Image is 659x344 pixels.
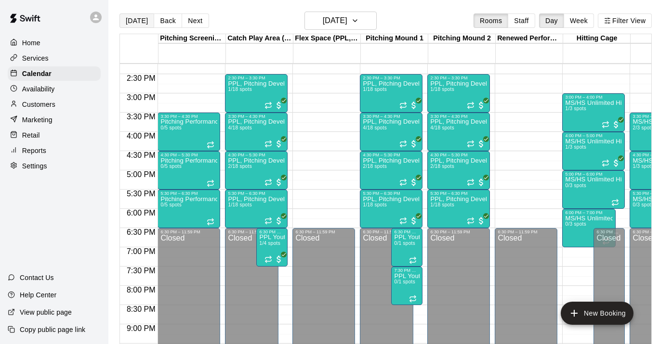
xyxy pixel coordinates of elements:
span: Recurring event [207,218,214,226]
div: 6:30 PM – 11:59 PM [498,229,554,234]
span: All customers have paid [274,255,284,264]
div: 6:30 PM – 11:59 PM [430,229,487,234]
span: 0/1 spots filled [394,279,415,284]
div: 6:30 PM – 11:59 PM [160,229,217,234]
span: Recurring event [602,121,609,128]
span: 4/18 spots filled [430,125,454,130]
button: Staff [508,13,535,28]
span: Recurring event [399,217,407,225]
span: 2/18 spots filled [228,164,251,169]
span: 0/1 spots filled [394,241,415,246]
span: Recurring event [207,179,214,187]
span: 1/3 spots filled [565,106,586,111]
div: 3:30 PM – 4:30 PM: Pitching Performance Lab - Assessment Bullpen And Movement Screen [158,113,220,151]
span: 1/18 spots filled [430,202,454,207]
div: 4:30 PM – 5:30 PM: PPL, Pitching Development Session [360,151,422,190]
span: 8:00 PM [124,286,158,294]
p: Customers [22,100,55,109]
div: 7:30 PM – 8:30 PM: PPL Youth, Small Group Pitching Lesson [391,267,422,305]
div: Flex Space (PPL, Green Turf) [293,34,361,43]
div: 6:30 PM – 7:30 PM [259,229,285,234]
button: Week [564,13,594,28]
span: 7:30 PM [124,267,158,275]
div: Home [8,36,101,50]
span: 0/3 spots filled [565,221,586,227]
p: Settings [22,161,47,171]
span: Recurring event [467,217,474,225]
a: Reports [8,143,101,158]
a: Retail [8,128,101,142]
div: 6:30 PM – 7:30 PM: PPL Youth, Small Group Pitching Lesson [391,228,422,267]
div: 6:00 PM – 7:00 PM [565,210,613,215]
span: 1/18 spots filled [363,87,386,92]
div: 2:30 PM – 3:30 PM: PPL, Pitching Development Session [427,74,490,113]
span: All customers have paid [611,120,621,129]
span: All customers have paid [409,216,419,226]
div: Catch Play Area (Black Turf) [226,34,293,43]
span: 3:30 PM [124,113,158,121]
span: 4:30 PM [124,151,158,159]
div: 5:30 PM – 6:30 PM [430,191,487,196]
p: View public page [20,307,72,317]
p: Contact Us [20,273,54,282]
button: add [561,302,633,325]
span: 6:00 PM [124,209,158,217]
div: 4:30 PM – 5:30 PM [228,153,285,157]
span: 3:00 PM [124,93,158,102]
span: 8:30 PM [124,305,158,313]
p: Availability [22,84,55,94]
span: Recurring event [611,199,619,206]
span: 7:00 PM [124,247,158,255]
div: 3:30 PM – 4:30 PM: PPL, Pitching Development Session [427,113,490,151]
span: 4/18 spots filled [228,125,251,130]
span: Recurring event [409,256,417,264]
div: 3:30 PM – 4:30 PM [228,114,285,119]
span: 1/18 spots filled [228,87,251,92]
div: 2:30 PM – 3:30 PM [430,76,487,80]
p: Copy public page link [20,325,85,334]
div: 3:30 PM – 4:30 PM [430,114,487,119]
div: 4:00 PM – 5:00 PM [565,133,622,138]
span: 0/3 spots filled [633,202,654,207]
div: Hitting Cage [563,34,631,43]
a: Settings [8,159,101,173]
button: Filter View [598,13,652,28]
span: All customers have paid [409,139,419,149]
div: 3:00 PM – 4:00 PM [565,95,622,100]
div: 4:30 PM – 5:30 PM [363,153,420,157]
div: 6:30 PM – 7:30 PM [394,229,420,234]
button: Next [182,13,209,28]
span: 9:00 PM [124,324,158,332]
span: 1/18 spots filled [430,87,454,92]
span: Recurring event [602,159,609,167]
span: Recurring event [207,141,214,149]
span: Recurring event [409,295,417,303]
button: Day [539,13,564,28]
button: [DATE] [119,13,154,28]
p: Marketing [22,115,53,125]
div: 5:00 PM – 6:00 PM [565,172,622,177]
span: Recurring event [399,140,407,148]
div: 2:30 PM – 3:30 PM [363,76,420,80]
div: 2:30 PM – 3:30 PM [228,76,285,80]
span: All customers have paid [409,101,419,110]
span: 2/18 spots filled [363,164,386,169]
div: 6:30 PM – 7:30 PM: PPL Youth, Small Group Pitching Lesson [256,228,288,267]
p: Help Center [20,290,56,300]
span: 1/3 spots filled [565,144,586,150]
span: All customers have paid [611,158,621,168]
span: 4/18 spots filled [363,125,386,130]
span: Recurring event [264,102,272,109]
h6: [DATE] [323,14,347,27]
a: Calendar [8,66,101,81]
span: Recurring event [264,178,272,186]
span: Recurring event [264,255,272,263]
div: 2:30 PM – 3:30 PM: PPL, Pitching Development Session [225,74,288,113]
div: 5:30 PM – 6:30 PM [228,191,285,196]
a: Customers [8,97,101,112]
button: Back [154,13,182,28]
span: 0/5 spots filled [160,202,182,207]
span: All customers have paid [476,178,486,187]
div: 5:30 PM – 6:30 PM [160,191,217,196]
